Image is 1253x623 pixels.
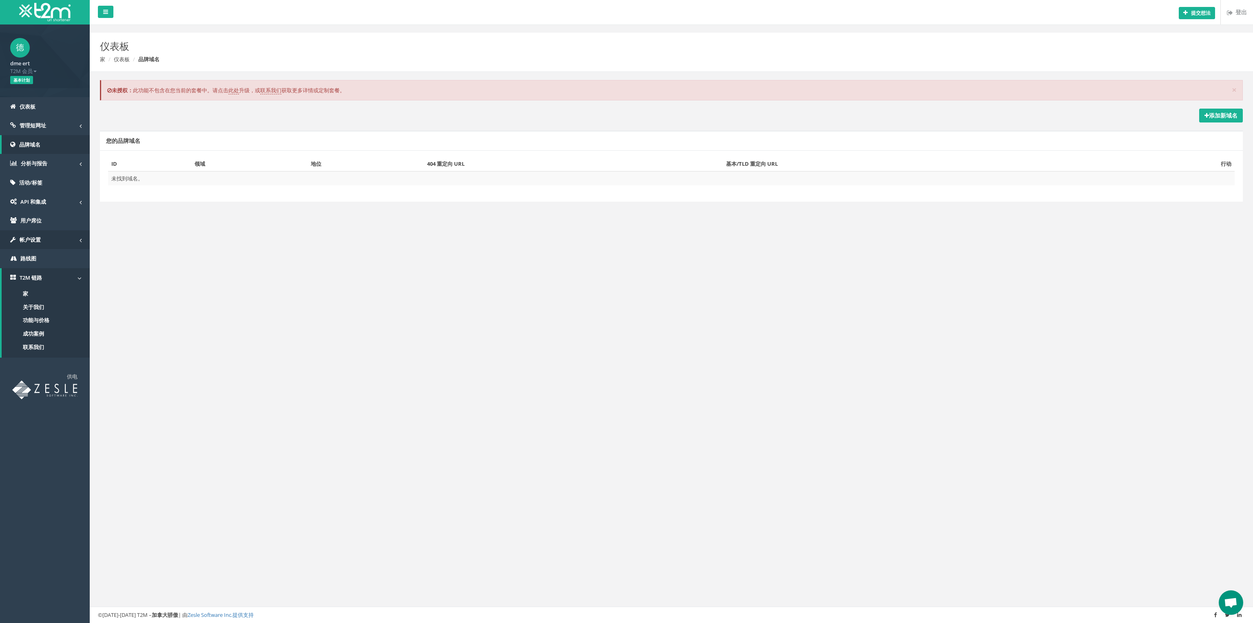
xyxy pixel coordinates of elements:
[20,274,42,281] font: T2M 链路
[188,611,254,619] a: Zesle Software Inc.提供支持
[20,103,35,110] font: 仪表板
[10,60,30,67] font: dme ert
[98,611,152,619] font: ©[DATE]-[DATE] T2M –
[2,314,90,327] a: 功能与价格
[260,87,281,94] a: 联系我们
[19,141,40,148] font: 品牌域名
[726,160,778,167] font: 基本/TLD 重定向 URL
[20,122,46,129] font: 管理短网址
[311,160,321,167] font: 地位
[111,175,143,182] font: 未找到域名。
[2,340,90,354] a: 联系我们
[228,87,239,94] a: 此处
[20,236,41,243] font: 帐户设置
[1179,7,1215,19] button: 提交想法
[178,611,188,619] font: | 由
[138,56,159,63] font: 品牌域名
[21,160,47,167] font: 分析与报告
[67,373,77,380] font: 供电
[23,303,44,311] font: 关于我们
[23,330,44,337] font: 成功案例
[239,87,260,94] font: 升级，或
[1209,111,1238,119] font: 添加新域名
[23,343,44,351] font: 联系我们
[23,316,49,324] font: 功能与价格
[20,255,36,262] font: 路线图
[133,87,228,94] font: 此功能不包含在您当前的套餐中。请点击
[112,87,133,94] font: 未授权：
[10,67,33,75] font: T2M 会员
[2,300,90,314] a: 关于我们
[19,3,71,21] img: T2M
[13,77,30,83] font: 基本计划
[19,179,42,186] font: 活动/标签
[106,137,140,145] font: 您的品牌域名
[1219,590,1243,615] a: Open chat
[20,198,46,205] font: API 和集成
[195,160,205,167] font: 领域
[20,217,42,224] font: 用户席位
[2,327,90,340] a: 成功案例
[1235,8,1247,16] font: 登出
[12,380,77,399] img: T2M URL 缩短器由 Zesle Software Inc. 提供支持。
[23,290,28,297] font: 家
[111,160,117,167] font: ID
[100,39,129,53] font: 仪表板
[2,287,90,300] a: 家
[100,56,105,63] a: 家
[1199,109,1243,122] a: 添加新域名
[16,42,24,53] font: 德
[114,56,130,63] a: 仪表板
[152,611,178,619] font: 加拿大骄傲
[1191,9,1211,16] font: 提交想法
[1232,84,1237,96] font: ×
[1221,160,1231,167] font: 行动
[10,58,80,75] a: dme ert T2M 会员
[427,160,465,167] font: 404 重定向 URL
[281,87,345,94] font: 获取更多详情或定制套餐。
